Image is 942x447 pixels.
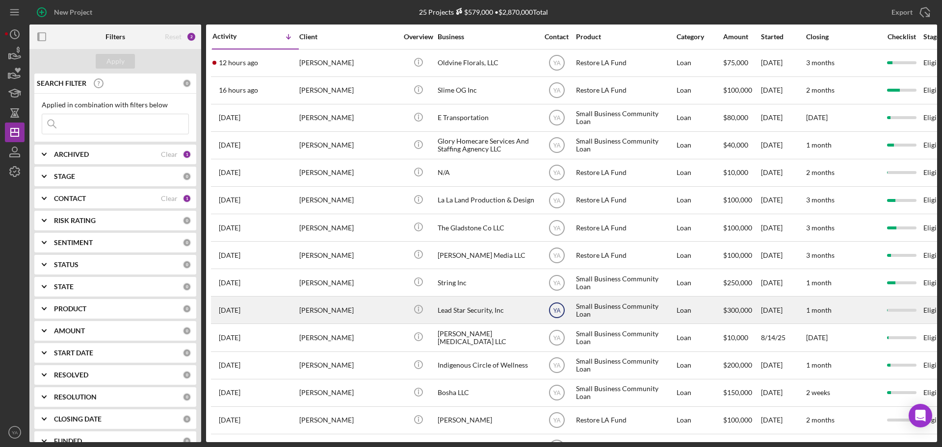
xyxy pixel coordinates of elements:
[761,132,805,158] div: [DATE]
[219,59,258,67] time: 2025-10-01 04:19
[299,215,397,241] div: [PERSON_NAME]
[438,77,536,103] div: Slime OG Inc
[677,380,722,406] div: Loan
[165,33,182,41] div: Reset
[761,380,805,406] div: [DATE]
[553,115,560,122] text: YA
[677,324,722,350] div: Loan
[219,224,240,232] time: 2025-09-26 13:31
[761,324,805,350] div: 8/14/25
[438,215,536,241] div: The Gladstone Co LLC
[806,141,832,149] time: 1 month
[183,371,191,379] div: 0
[219,169,240,176] time: 2025-09-26 19:19
[553,335,560,342] text: YA
[299,77,397,103] div: [PERSON_NAME]
[806,196,835,204] time: 3 months
[553,224,560,231] text: YA
[219,279,240,287] time: 2025-09-24 21:27
[299,352,397,378] div: [PERSON_NAME]
[105,33,125,41] b: Filters
[723,333,748,342] span: $10,000
[183,194,191,203] div: 1
[761,160,805,186] div: [DATE]
[723,141,748,149] span: $40,000
[438,380,536,406] div: Bosha LLC
[891,2,913,22] div: Export
[438,270,536,296] div: String Inc
[438,187,536,213] div: La La Land Production & Design
[299,105,397,131] div: [PERSON_NAME]
[219,416,240,424] time: 2025-09-13 09:09
[183,437,191,446] div: 0
[96,54,135,69] button: Apply
[37,79,86,87] b: SEARCH FILTER
[183,282,191,291] div: 0
[806,361,832,369] time: 1 month
[677,50,722,76] div: Loan
[299,242,397,268] div: [PERSON_NAME]
[806,333,828,342] time: [DATE]
[553,307,560,314] text: YA
[553,390,560,397] text: YA
[54,415,102,423] b: CLOSING DATE
[299,297,397,323] div: [PERSON_NAME]
[183,260,191,269] div: 0
[553,252,560,259] text: YA
[723,361,752,369] span: $200,000
[454,8,493,16] div: $579,000
[677,407,722,433] div: Loan
[438,324,536,350] div: [PERSON_NAME] [MEDICAL_DATA] LLC
[553,87,560,94] text: YA
[12,430,18,435] text: YA
[438,105,536,131] div: E Transportation
[576,33,674,41] div: Product
[909,404,932,427] div: Open Intercom Messenger
[183,326,191,335] div: 0
[438,407,536,433] div: [PERSON_NAME]
[299,407,397,433] div: [PERSON_NAME]
[438,352,536,378] div: Indigenous Circle of Wellness
[677,297,722,323] div: Loan
[723,168,748,176] span: $10,000
[761,187,805,213] div: [DATE]
[882,2,937,22] button: Export
[723,388,752,397] span: $150,000
[677,132,722,158] div: Loan
[576,324,674,350] div: Small Business Community Loan
[54,2,92,22] div: New Project
[806,168,835,176] time: 2 months
[677,33,722,41] div: Category
[677,215,722,241] div: Loan
[438,242,536,268] div: [PERSON_NAME] Media LLC
[723,278,752,287] span: $250,000
[723,196,752,204] span: $100,000
[299,270,397,296] div: [PERSON_NAME]
[576,242,674,268] div: Restore LA Fund
[806,223,835,232] time: 3 months
[54,327,85,335] b: AMOUNT
[54,283,74,291] b: STATE
[723,86,752,94] span: $100,000
[54,437,82,445] b: FUNDED
[183,415,191,423] div: 0
[576,132,674,158] div: Small Business Community Loan
[438,160,536,186] div: N/A
[419,8,548,16] div: 25 Projects • $2,870,000 Total
[576,380,674,406] div: Small Business Community Loan
[806,278,832,287] time: 1 month
[219,196,240,204] time: 2025-09-26 19:00
[806,33,880,41] div: Closing
[576,352,674,378] div: Small Business Community Loan
[183,393,191,401] div: 0
[761,407,805,433] div: [DATE]
[212,32,256,40] div: Activity
[553,142,560,149] text: YA
[677,105,722,131] div: Loan
[806,306,832,314] time: 1 month
[299,187,397,213] div: [PERSON_NAME]
[761,270,805,296] div: [DATE]
[438,297,536,323] div: Lead Star Security, Inc
[54,305,86,313] b: PRODUCT
[54,173,75,180] b: STAGE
